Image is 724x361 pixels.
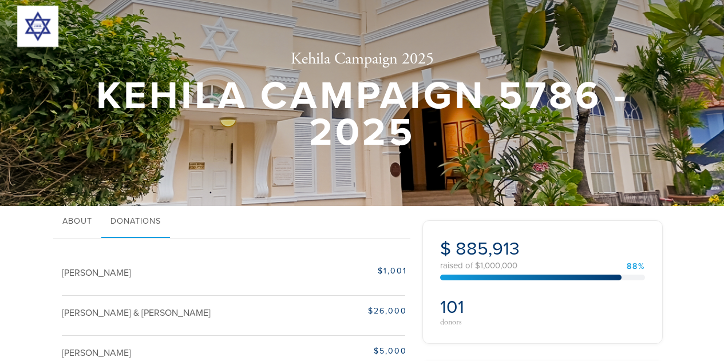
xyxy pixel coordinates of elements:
[62,347,131,359] span: [PERSON_NAME]
[93,78,631,152] h1: Kehila Campaign 5786 - 2025
[287,345,407,357] div: $5,000
[62,267,131,279] span: [PERSON_NAME]
[287,305,407,317] div: $26,000
[440,261,645,270] div: raised of $1,000,000
[93,50,631,69] h2: Kehila Campaign 2025
[440,238,451,260] span: $
[287,265,407,277] div: $1,001
[17,6,58,47] img: 300x300_JWB%20logo.png
[456,238,520,260] span: 885,913
[440,318,539,326] div: donors
[53,206,101,238] a: About
[440,296,539,318] h2: 101
[62,307,211,319] span: [PERSON_NAME] & [PERSON_NAME]
[101,206,170,238] a: Donations
[627,263,645,271] div: 88%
